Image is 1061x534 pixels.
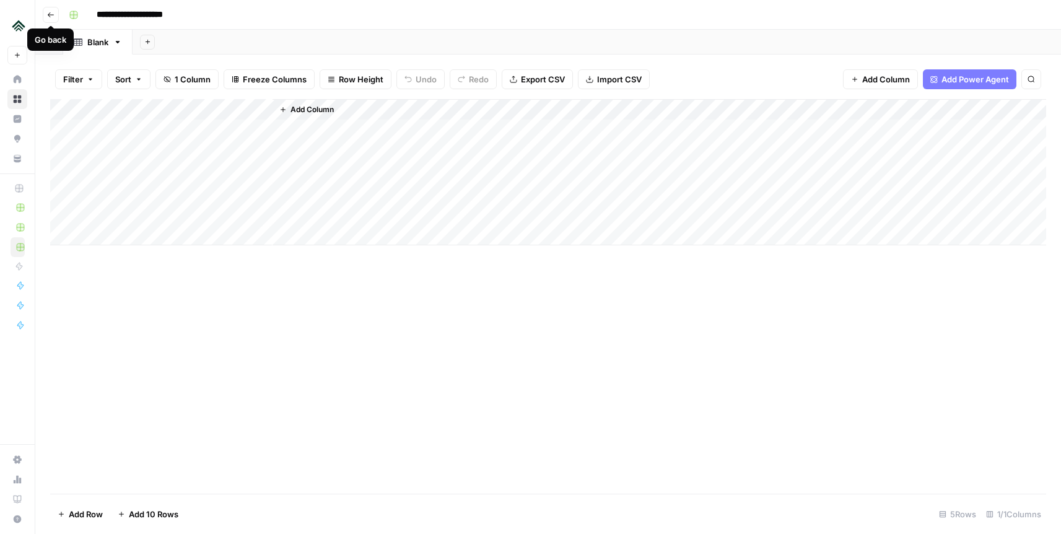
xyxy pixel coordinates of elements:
div: 1/1 Columns [981,504,1046,524]
span: Export CSV [521,73,565,85]
div: Blank [87,36,108,48]
span: Add 10 Rows [129,508,178,520]
button: Freeze Columns [224,69,315,89]
button: Add Column [274,102,339,118]
span: Add Column [862,73,910,85]
button: Add 10 Rows [110,504,186,524]
div: 5 Rows [934,504,981,524]
span: Sort [115,73,131,85]
a: Home [7,69,27,89]
button: Row Height [320,69,391,89]
a: Your Data [7,149,27,169]
span: 1 Column [175,73,211,85]
img: Uplisting Logo [7,14,30,37]
span: Add Row [69,508,103,520]
a: Blank [63,30,133,55]
a: Learning Hub [7,489,27,509]
a: Insights [7,109,27,129]
button: Workspace: Uplisting [7,10,27,41]
button: Export CSV [502,69,573,89]
span: Import CSV [597,73,642,85]
span: Redo [469,73,489,85]
button: 1 Column [155,69,219,89]
span: Add Power Agent [941,73,1009,85]
span: Add Column [290,104,334,115]
a: Browse [7,89,27,109]
button: Add Power Agent [923,69,1016,89]
button: Import CSV [578,69,650,89]
span: Filter [63,73,83,85]
span: Freeze Columns [243,73,307,85]
span: Undo [416,73,437,85]
div: Go back [35,33,66,46]
button: Add Column [843,69,918,89]
button: Undo [396,69,445,89]
a: Settings [7,450,27,470]
button: Filter [55,69,102,89]
a: Opportunities [7,129,27,149]
a: Usage [7,470,27,489]
button: Sort [107,69,151,89]
span: Row Height [339,73,383,85]
button: Help + Support [7,509,27,529]
button: Redo [450,69,497,89]
button: Add Row [50,504,110,524]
